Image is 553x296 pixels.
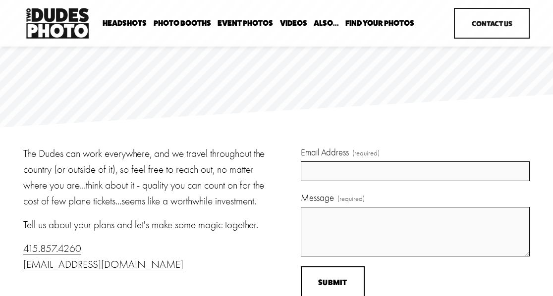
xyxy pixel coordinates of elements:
[280,19,307,28] a: Videos
[352,148,380,159] span: (required)
[301,146,349,159] span: Email Address
[23,146,274,209] p: The Dudes can work everywhere, and we travel throughout the country (or outside of it), so feel f...
[454,8,530,39] a: Contact Us
[345,19,414,28] a: folder dropdown
[218,19,273,28] a: Event Photos
[314,19,339,28] a: folder dropdown
[154,19,211,28] a: folder dropdown
[103,19,147,28] a: folder dropdown
[154,19,211,27] span: Photo Booths
[345,19,414,27] span: Find Your Photos
[314,19,339,27] span: Also...
[301,191,334,205] span: Message
[23,258,183,270] a: [EMAIL_ADDRESS][DOMAIN_NAME]
[337,194,365,204] span: (required)
[103,19,147,27] span: Headshots
[23,5,92,41] img: Two Dudes Photo | Headshots, Portraits &amp; Photo Booths
[23,217,274,233] p: Tell us about your plans and let's make some magic together.
[318,278,347,287] span: Submit
[23,243,81,254] a: 415.857.4260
